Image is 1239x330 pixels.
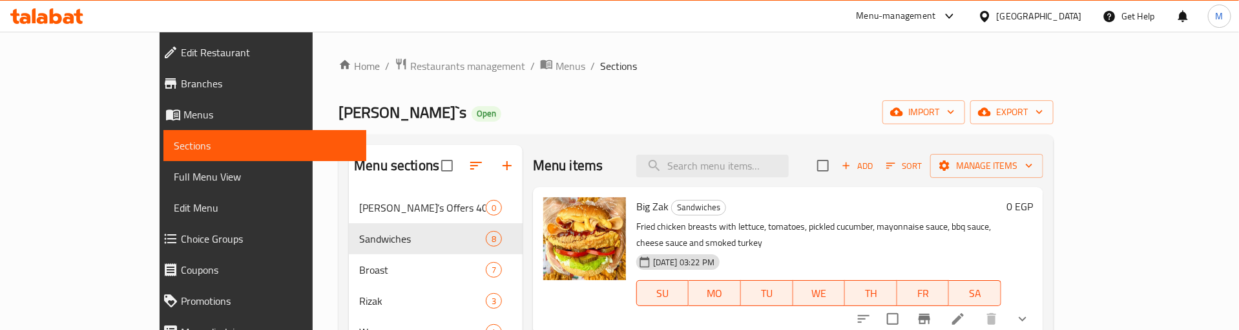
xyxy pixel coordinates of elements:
a: Coupons [152,254,366,285]
span: Select section [809,152,837,179]
a: Menus [152,99,366,130]
span: TU [746,284,788,303]
button: export [970,100,1054,124]
h2: Menu sections [354,156,439,175]
div: Menu-management [857,8,936,24]
div: Open [472,106,501,122]
span: Sort sections [461,150,492,181]
a: Sections [163,130,366,161]
span: 0 [486,202,501,214]
div: Rizak3 [349,285,523,316]
input: search [636,155,789,177]
span: [DATE] 03:22 PM [648,256,720,269]
button: MO [689,280,741,306]
div: items [486,262,502,278]
button: SA [949,280,1001,306]
button: TH [845,280,897,306]
li: / [590,58,595,74]
span: Add [840,159,875,173]
span: Sections [600,58,637,74]
span: import [893,104,955,120]
button: WE [793,280,846,306]
div: Zack’s Offers 40% discount ❤️‍🔥 [359,200,486,215]
button: TU [741,280,793,306]
button: import [882,100,965,124]
a: Edit menu item [950,311,966,327]
span: Sandwiches [672,200,725,215]
nav: breadcrumb [338,58,1054,74]
a: Promotions [152,285,366,316]
a: Branches [152,68,366,99]
a: Choice Groups [152,223,366,254]
svg: Show Choices [1015,311,1030,327]
div: items [486,293,502,309]
span: Full Menu View [174,169,356,184]
span: Sandwiches [359,231,486,247]
span: WE [798,284,840,303]
div: items [486,200,502,215]
a: Restaurants management [395,58,525,74]
button: FR [897,280,950,306]
div: items [486,231,502,247]
span: Broast [359,262,486,278]
a: Menus [540,58,585,74]
button: SU [636,280,689,306]
a: Edit Menu [163,192,366,223]
div: [PERSON_NAME]’s Offers 40% discount ❤️‍🔥0 [349,192,523,223]
span: SA [954,284,996,303]
span: Sort [886,159,922,173]
span: SU [642,284,683,303]
span: Menus [183,107,356,122]
span: 8 [486,233,501,245]
div: Sandwiches8 [349,223,523,254]
button: Add section [492,150,523,181]
span: Rizak [359,293,486,309]
img: Big Zak [543,197,626,280]
span: export [981,104,1043,120]
button: Sort [883,156,925,176]
span: Add item [837,156,878,176]
li: / [385,58,390,74]
span: Edit Restaurant [181,45,356,60]
li: / [530,58,535,74]
div: Sandwiches [671,200,726,215]
span: Edit Menu [174,200,356,215]
span: 3 [486,295,501,307]
span: [PERSON_NAME]’s Offers 40% discount ❤️‍🔥 [359,200,486,215]
button: Add [837,156,878,176]
span: FR [902,284,944,303]
span: Sections [174,138,356,153]
span: TH [850,284,892,303]
h2: Menu items [533,156,603,175]
p: Fried chicken breasts with lettuce, tomatoes, pickled cucumber, mayonnaise sauce, bbq sauce, chee... [636,219,1001,251]
span: Menus [556,58,585,74]
div: Broast7 [349,254,523,285]
span: M [1216,9,1223,23]
span: Branches [181,76,356,91]
span: [PERSON_NAME]`s [338,98,466,127]
h6: 0 EGP [1006,197,1033,215]
span: MO [694,284,736,303]
span: 7 [486,264,501,276]
span: Choice Groups [181,231,356,247]
a: Edit Restaurant [152,37,366,68]
span: Select all sections [433,152,461,179]
span: Restaurants management [410,58,525,74]
span: Promotions [181,293,356,309]
div: [GEOGRAPHIC_DATA] [997,9,1082,23]
button: Manage items [930,154,1043,178]
span: Open [472,108,501,119]
span: Manage items [941,158,1033,174]
span: Sort items [878,156,930,176]
span: Big Zak [636,197,669,216]
span: Coupons [181,262,356,278]
a: Full Menu View [163,161,366,192]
